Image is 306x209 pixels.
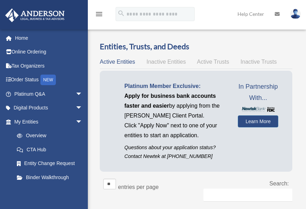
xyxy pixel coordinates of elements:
span: In Partnership With... [238,81,278,103]
label: entries per page [118,184,159,190]
span: Active Entities [100,59,135,65]
p: Questions about your application status? Contact Newtek at [PHONE_NUMBER] [124,143,227,161]
a: Tax Organizers [5,59,93,73]
img: User Pic [290,9,301,19]
a: Order StatusNEW [5,73,93,87]
div: NEW [40,75,56,85]
a: Home [5,31,93,45]
a: CTA Hub [10,142,90,157]
i: menu [95,10,103,18]
p: Click "Apply Now" next to one of your entities to start an application. [124,121,227,140]
h3: Entities, Trusts, and Deeds [100,41,292,52]
a: Online Ordering [5,45,93,59]
a: Overview [10,129,86,143]
span: arrow_drop_down [76,87,90,101]
span: Inactive Trusts [241,59,277,65]
img: NewtekBankLogoSM.png [241,107,275,112]
a: Binder Walkthrough [10,170,90,184]
a: Digital Productsarrow_drop_down [5,101,93,115]
i: search [117,9,125,17]
span: arrow_drop_down [76,101,90,115]
a: My Blueprint [10,184,90,198]
span: arrow_drop_down [76,115,90,129]
span: Active Trusts [197,59,229,65]
span: Inactive Entities [147,59,186,65]
img: Anderson Advisors Platinum Portal [3,8,67,22]
p: Platinum Member Exclusive: [124,81,227,91]
p: by applying from the [PERSON_NAME] Client Portal. [124,91,227,121]
a: My Entitiesarrow_drop_down [5,115,90,129]
a: menu [95,12,103,18]
a: Entity Change Request [10,157,90,171]
span: Apply for business bank accounts faster and easier [124,93,216,109]
a: Platinum Q&Aarrow_drop_down [5,87,93,101]
a: Learn More [238,115,278,127]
